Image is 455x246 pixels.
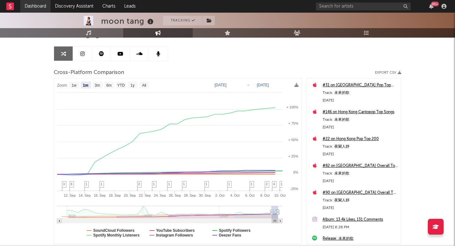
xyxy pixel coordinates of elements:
[156,228,195,233] text: YouTube Subscribers
[323,189,398,197] a: #90 on [GEOGRAPHIC_DATA] Overall Top 200
[375,71,401,75] button: Export CSV
[83,83,88,88] text: 1m
[139,194,151,197] text: 22. Sep
[219,228,251,233] text: Spotify Followers
[323,204,398,212] div: [DATE]
[323,216,398,224] a: Album: 13.4k Likes, 131 Comments
[323,89,398,97] div: Track: 未來的歌
[293,170,298,174] text: 0%
[323,170,398,177] div: Track: 未來的歌
[286,105,298,109] text: + 100%
[72,83,77,88] text: 1w
[230,194,240,197] text: 4. Oct
[64,194,76,197] text: 12. Sep
[431,2,439,6] div: 99 +
[288,138,299,142] text: + 50%
[199,194,211,197] text: 30. Sep
[228,182,230,186] span: 1
[124,194,136,197] text: 20. Sep
[63,182,65,186] span: 3
[101,16,155,26] div: moon tang
[245,194,254,197] text: 6. Oct
[323,235,398,243] a: Release: 未來的歌
[168,182,170,186] span: 1
[323,82,398,89] a: #31 on [GEOGRAPHIC_DATA] Pop Top 200
[273,182,275,186] span: 4
[429,4,434,9] button: 99+
[130,83,135,88] text: 1y
[257,83,269,87] text: [DATE]
[138,182,140,186] span: 2
[251,182,252,186] span: 1
[154,194,166,197] text: 24. Sep
[323,162,398,170] a: #82 on [GEOGRAPHIC_DATA] Overall Top 200
[169,194,181,197] text: 26. Sep
[70,182,72,186] span: 8
[215,83,227,87] text: [DATE]
[288,154,299,158] text: + 25%
[260,194,270,197] text: 8. Oct
[323,97,398,104] div: [DATE]
[323,177,398,185] div: [DATE]
[153,182,155,186] span: 1
[94,194,106,197] text: 16. Sep
[117,83,125,88] text: YTD
[85,182,87,186] span: 1
[156,233,193,237] text: Instagram Followers
[215,194,224,197] text: 2. Oct
[274,194,285,197] text: 10. Oct
[281,182,282,186] span: 1
[205,182,207,186] span: 1
[109,194,121,197] text: 18. Sep
[323,116,398,124] div: Track: 未來的歌
[184,194,196,197] text: 28. Sep
[316,3,411,10] input: Search for artists
[54,31,125,38] span: Artist Engagement
[323,135,398,143] a: #22 on Hong Kong Pop Top 200
[163,16,203,25] button: Tracking
[183,182,185,186] span: 1
[57,83,67,88] text: Zoom
[93,233,140,237] text: Spotify Monthly Listeners
[93,228,135,233] text: SoundCloud Followers
[288,121,299,125] text: + 75%
[100,182,102,186] span: 1
[323,197,398,204] div: Track: 夜闌人靜
[95,83,100,88] text: 3m
[290,187,298,191] text: -25%
[142,83,146,88] text: All
[79,194,91,197] text: 14. Sep
[266,182,268,186] span: 2
[246,83,250,87] text: →
[323,151,398,158] div: [DATE]
[323,143,398,151] div: Track: 夜闌人靜
[106,83,112,88] text: 6m
[54,69,124,77] span: Cross-Platform Comparison
[323,108,398,116] a: #146 on Hong Kong Cantopop Top Songs
[219,233,241,237] text: Deezer Fans
[323,124,398,131] div: [DATE]
[323,224,398,231] div: [DATE] 6:26 PM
